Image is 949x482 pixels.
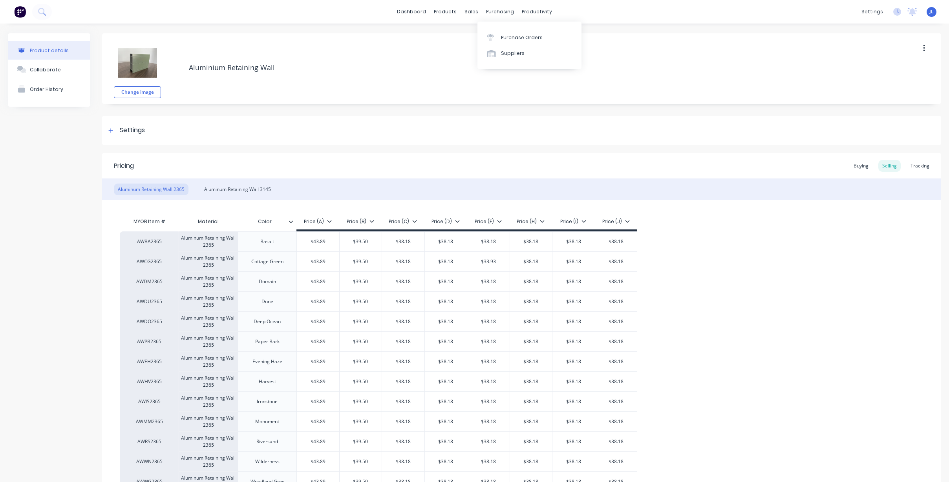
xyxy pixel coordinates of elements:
div: $39.50 [340,412,382,431]
div: $38.18 [382,332,424,351]
div: $38.18 [510,412,552,431]
div: $38.18 [425,312,467,331]
div: $43.89 [297,432,339,451]
div: $38.18 [595,352,637,371]
div: Aluminum Retaining Wall 2365 [179,271,238,291]
div: $39.50 [340,332,382,351]
div: Aluminum Retaining Wall 2365 [179,251,238,271]
div: $38.18 [425,232,467,251]
div: Price (B) [347,218,374,225]
div: $38.18 [467,432,510,451]
div: $43.89 [297,392,339,411]
div: $38.18 [552,392,595,411]
div: AWBA2365Aluminum Retaining Wall 2365Basalt$43.89$39.50$38.18$38.18$38.18$38.18$38.18$38.18 [120,231,637,251]
div: $38.18 [425,252,467,271]
div: $38.18 [382,292,424,311]
div: $38.18 [552,412,595,431]
div: Tracking [907,160,933,172]
div: Aluminum Retaining Wall 2365 [179,291,238,311]
div: Aluminum Retaining Wall 2365 [179,391,238,411]
div: Cottage Green [245,256,290,267]
div: $38.18 [595,292,637,311]
div: Order History [30,86,63,92]
div: AWMM2365Aluminum Retaining Wall 2365Monument$43.89$39.50$38.18$38.18$38.18$38.18$38.18$38.18 [120,411,637,431]
div: $38.18 [552,312,595,331]
div: $38.18 [510,352,552,371]
div: $39.50 [340,292,382,311]
div: AWIS2365Aluminum Retaining Wall 2365Ironstone$43.89$39.50$38.18$38.18$38.18$38.18$38.18$38.18 [120,391,637,411]
div: Color [238,212,292,231]
div: MYOB Item # [120,214,179,229]
div: $38.18 [425,272,467,291]
div: $39.50 [340,252,382,271]
div: $43.89 [297,412,339,431]
div: $38.18 [510,332,552,351]
div: $38.18 [467,352,510,371]
div: AWDU2365 [128,298,171,305]
div: $39.50 [340,232,382,251]
div: Suppliers [501,50,525,57]
div: AWMM2365 [128,418,171,425]
div: $43.89 [297,232,339,251]
div: $38.18 [467,272,510,291]
div: $39.50 [340,432,382,451]
div: Settings [120,126,145,135]
div: $38.18 [382,392,424,411]
div: AWCG2365Aluminum Retaining Wall 2365Cottage Green$43.89$39.50$38.18$38.18$33.93$38.18$38.18$38.18 [120,251,637,271]
div: Aluminum Retaining Wall 3145 [200,184,275,195]
div: $38.18 [552,232,595,251]
div: Pricing [114,161,134,171]
div: $38.18 [382,432,424,451]
div: $38.18 [510,392,552,411]
div: $38.18 [595,392,637,411]
div: $38.18 [382,352,424,371]
a: Purchase Orders [477,29,581,45]
div: $38.18 [510,372,552,391]
div: $38.18 [510,432,552,451]
div: Deep Ocean [247,316,287,327]
div: AWHV2365 [128,378,171,385]
div: Aluminum Retaining Wall 2365 [179,231,238,251]
div: $38.18 [595,272,637,291]
div: Price (J) [602,218,630,225]
div: $38.18 [467,332,510,351]
div: Selling [878,160,901,172]
div: $43.89 [297,292,339,311]
div: $43.89 [297,352,339,371]
div: $38.18 [425,412,467,431]
div: $38.18 [425,452,467,471]
div: $38.18 [382,232,424,251]
div: Aluminum Retaining Wall 2365 [179,411,238,431]
div: $38.18 [552,352,595,371]
div: $38.18 [467,452,510,471]
div: $38.18 [425,432,467,451]
div: $38.18 [425,332,467,351]
div: AWBA2365 [128,238,171,245]
div: AWPB2365Aluminum Retaining Wall 2365Paper Bark$43.89$39.50$38.18$38.18$38.18$38.18$38.18$38.18 [120,331,637,351]
div: Price (I) [560,218,586,225]
div: Price (D) [432,218,460,225]
textarea: Aluminium Retaining Wall [185,58,837,77]
div: AWDO2365Aluminum Retaining Wall 2365Deep Ocean$43.89$39.50$38.18$38.18$38.18$38.18$38.18$38.18 [120,311,637,331]
div: purchasing [482,6,518,18]
div: Aluminum Retaining Wall 2365 [179,311,238,331]
div: $38.18 [467,412,510,431]
div: Price (C) [389,218,417,225]
div: $38.18 [382,312,424,331]
div: $38.18 [510,312,552,331]
div: $38.18 [510,232,552,251]
div: Dune [248,296,287,307]
div: AWPB2365 [128,338,171,345]
img: file [118,43,157,82]
div: $38.18 [552,332,595,351]
div: $38.18 [510,452,552,471]
div: AWIS2365 [128,398,171,405]
div: Aluminum Retaining Wall 2365 [179,351,238,371]
div: $43.89 [297,252,339,271]
div: Aluminum Retaining Wall 2365 [179,431,238,451]
div: Wilderness [248,457,287,467]
div: $38.18 [595,232,637,251]
div: Material [179,214,238,229]
img: Factory [14,6,26,18]
div: $38.18 [467,232,510,251]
